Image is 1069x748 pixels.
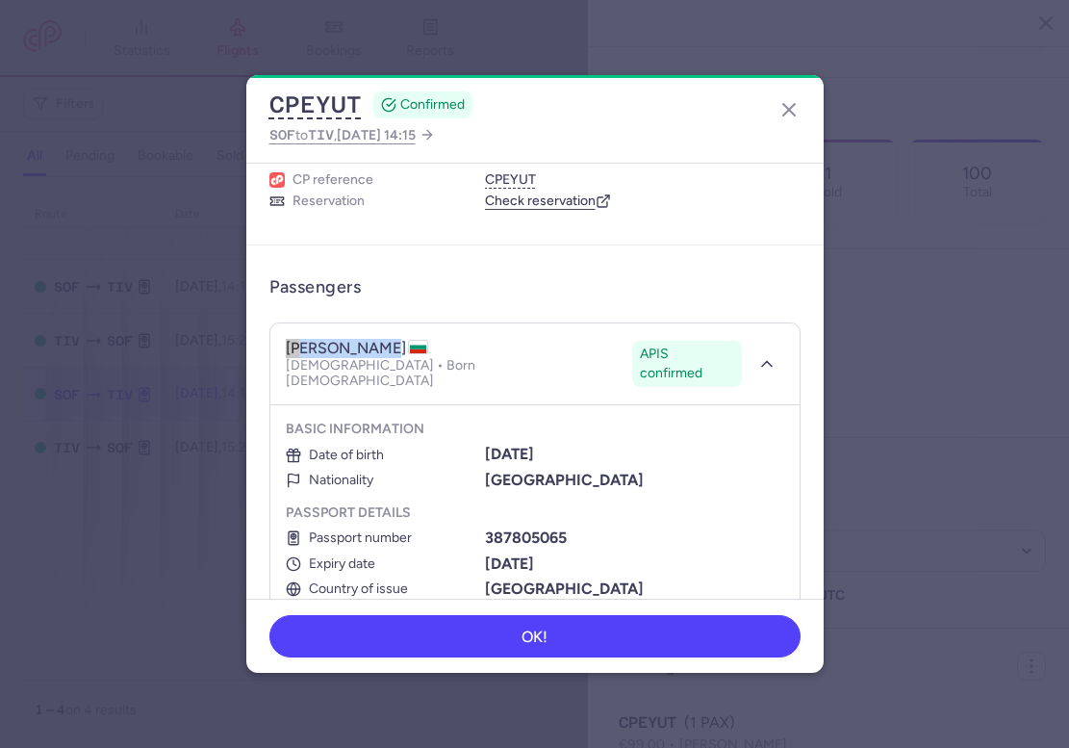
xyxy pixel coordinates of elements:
[286,473,482,488] div: Nationality
[269,615,801,658] button: OK!
[286,504,784,522] h5: Passport details
[522,629,547,646] span: OK!
[485,471,644,489] b: [GEOGRAPHIC_DATA]
[286,556,482,572] div: Expiry date
[400,95,465,115] span: CONFIRMED
[286,421,784,438] h5: Basic information
[269,276,362,298] h3: Passengers
[286,358,625,389] p: [DEMOGRAPHIC_DATA] • Born [DEMOGRAPHIC_DATA]
[269,123,435,147] a: SOFtoTIV,[DATE] 14:15
[286,581,482,597] div: Country of issue
[485,193,611,210] a: Check reservation
[485,555,534,573] b: [DATE]
[485,580,644,598] b: [GEOGRAPHIC_DATA]
[308,127,334,142] span: TIV
[485,529,567,547] b: 387805065
[286,448,482,463] div: Date of birth
[286,530,482,546] div: Passport number
[269,90,362,119] button: CPEYUT
[286,339,428,358] h4: [PERSON_NAME]
[337,127,416,143] span: [DATE] 14:15
[485,171,536,189] button: CPEYUT
[293,171,373,189] span: CP reference
[485,445,534,463] b: [DATE]
[640,345,733,383] span: APIS confirmed
[269,127,295,142] span: SOF
[269,123,416,147] span: to ,
[269,172,285,188] figure: 1L airline logo
[293,193,365,210] span: Reservation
